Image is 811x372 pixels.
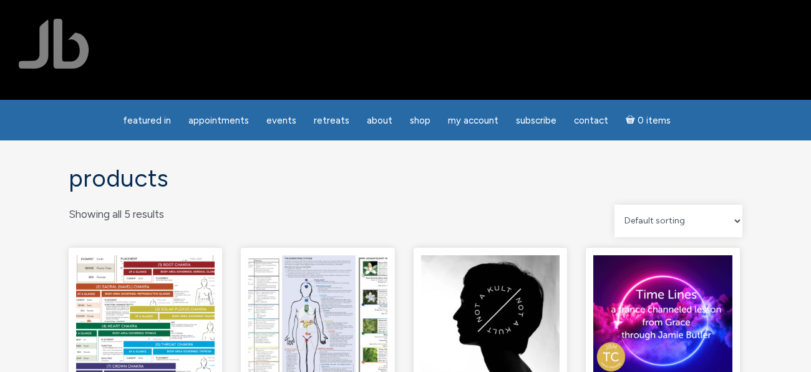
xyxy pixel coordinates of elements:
span: Shop [410,115,430,126]
p: Showing all 5 results [69,205,164,224]
span: Subscribe [516,115,556,126]
span: Retreats [314,115,349,126]
span: Events [266,115,296,126]
img: Jamie Butler. The Everyday Medium [19,19,89,69]
a: My Account [440,109,506,133]
a: About [359,109,400,133]
select: Shop order [614,205,742,237]
span: Appointments [188,115,249,126]
span: featured in [123,115,171,126]
a: Subscribe [508,109,564,133]
h1: Products [69,165,742,192]
a: Shop [402,109,438,133]
span: My Account [448,115,498,126]
i: Cart [626,115,638,126]
a: Appointments [181,109,256,133]
a: Cart0 items [618,107,678,133]
span: Contact [574,115,608,126]
span: 0 items [638,116,671,125]
a: Events [259,109,304,133]
a: Retreats [306,109,357,133]
a: featured in [115,109,178,133]
span: About [367,115,392,126]
a: Contact [566,109,616,133]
